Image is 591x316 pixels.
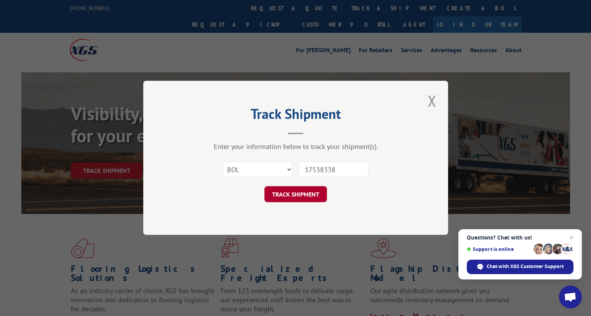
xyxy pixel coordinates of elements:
[426,90,439,111] button: Close modal
[181,142,410,151] div: Enter your information below to track your shipment(s).
[467,260,573,274] span: Chat with XGS Customer Support
[467,235,573,241] span: Questions? Chat with us!
[487,263,564,270] span: Chat with XGS Customer Support
[559,286,582,308] a: Open chat
[264,187,327,203] button: TRACK SHIPMENT
[298,162,368,178] input: Number(s)
[181,109,410,123] h2: Track Shipment
[467,246,531,252] span: Support is online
